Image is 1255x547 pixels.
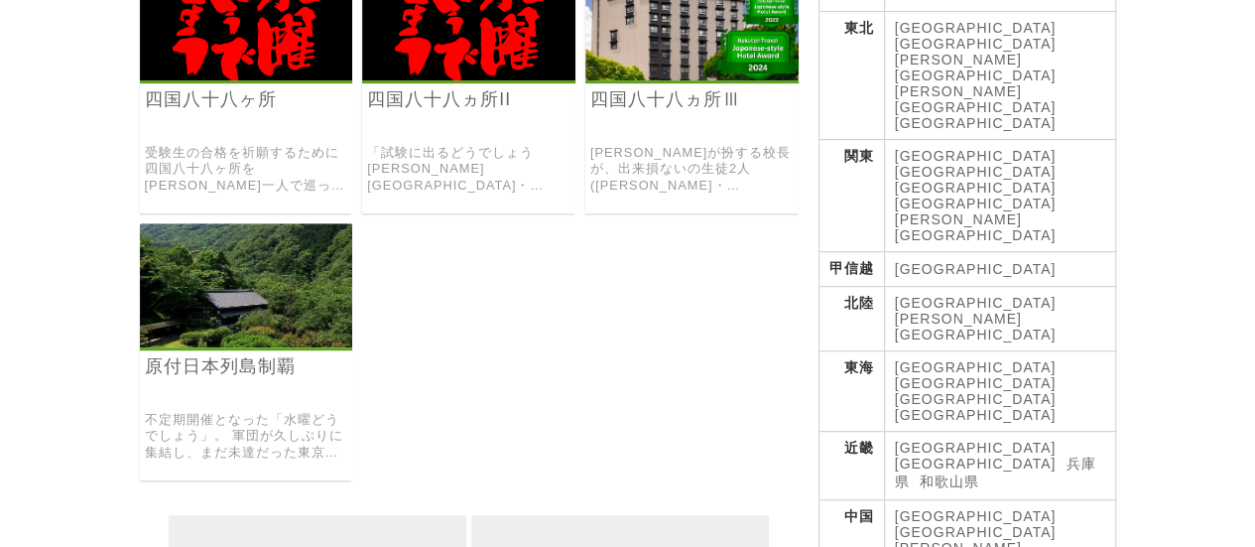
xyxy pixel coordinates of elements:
[818,351,884,432] th: 東海
[895,261,1057,277] a: [GEOGRAPHIC_DATA]
[895,36,1057,52] a: [GEOGRAPHIC_DATA]
[895,524,1057,540] a: [GEOGRAPHIC_DATA]
[895,20,1057,36] a: [GEOGRAPHIC_DATA]
[145,355,348,378] a: 原付日本列島制覇
[895,508,1057,524] a: [GEOGRAPHIC_DATA]
[590,145,794,195] a: [PERSON_NAME]が扮する校長が、出来損ないの生徒2人([PERSON_NAME]・[PERSON_NAME])を引き連れて、大学受験必勝を祈願して四国八十八ヶ所を巡拝した旅。
[895,164,1057,180] a: [GEOGRAPHIC_DATA]
[145,145,348,195] a: 受験生の合格を祈願するために四国八十八ヶ所を[PERSON_NAME]一人で巡った企画。
[818,12,884,140] th: 東北
[895,375,1057,391] a: [GEOGRAPHIC_DATA]
[895,148,1057,164] a: [GEOGRAPHIC_DATA]
[818,432,884,500] th: 近畿
[145,88,348,111] a: 四国八十八ヶ所
[895,211,1022,227] a: [PERSON_NAME]
[895,180,1057,196] a: [GEOGRAPHIC_DATA]
[140,334,353,350] a: 水曜どうでしょう 原付日本列島制覇
[895,407,1057,423] a: [GEOGRAPHIC_DATA]
[818,140,884,252] th: 関東
[818,252,884,287] th: 甲信越
[895,440,1057,456] a: [GEOGRAPHIC_DATA]
[895,227,1057,243] a: [GEOGRAPHIC_DATA]
[367,145,570,195] a: 「試験に出るどうでしょう[PERSON_NAME][GEOGRAPHIC_DATA]・[GEOGRAPHIC_DATA]」で生徒の[PERSON_NAME]が満点を取れなかった全責任を負ったどう...
[590,88,794,111] a: 四国八十八ヵ所Ⅲ
[585,67,799,83] a: 水曜どうでしょう 四国八十八ヵ所完全巡拝Ⅲ
[145,412,348,462] a: 不定期開催となった「水曜どうでしょう」。 軍団が久しぶりに集結し、まだ未達だった東京〜[GEOGRAPHIC_DATA]までを原付で横断した原付企画。
[362,67,575,83] a: 水曜どうでしょう 四国八十八ヵ所II
[920,474,979,489] a: 和歌山県
[367,88,570,111] a: 四国八十八ヵ所II
[818,287,884,351] th: 北陸
[895,52,1057,83] a: [PERSON_NAME][GEOGRAPHIC_DATA]
[895,196,1057,211] a: [GEOGRAPHIC_DATA]
[895,359,1057,375] a: [GEOGRAPHIC_DATA]
[895,311,1057,342] a: [PERSON_NAME][GEOGRAPHIC_DATA]
[895,83,1057,115] a: [PERSON_NAME][GEOGRAPHIC_DATA]
[895,456,1057,472] a: [GEOGRAPHIC_DATA]
[895,391,1057,407] a: [GEOGRAPHIC_DATA]
[140,67,353,83] a: 水曜どうでしょう 四国八十八ヶ所
[895,115,1057,131] a: [GEOGRAPHIC_DATA]
[895,295,1057,311] a: [GEOGRAPHIC_DATA]
[140,223,353,347] img: 水曜どうでしょう 原付日本列島制覇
